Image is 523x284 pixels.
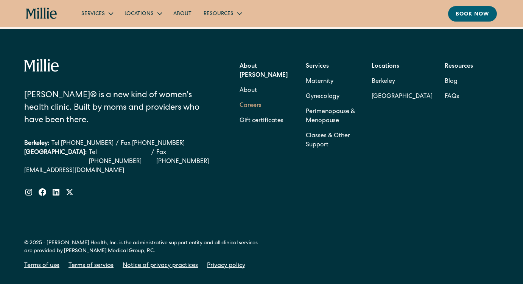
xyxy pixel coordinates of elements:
a: Tel [PHONE_NUMBER] [51,139,114,148]
a: Book now [448,6,497,22]
a: Privacy policy [207,261,245,270]
a: Classes & Other Support [306,129,360,153]
a: Tel [PHONE_NUMBER] [89,148,149,166]
div: © 2025 - [PERSON_NAME] Health, Inc. is the administrative support entity and all clinical service... [24,239,266,255]
a: About [167,7,198,20]
a: Terms of use [24,261,59,270]
a: home [26,8,57,20]
div: Services [81,10,105,18]
a: Fax [PHONE_NUMBER] [121,139,185,148]
div: [GEOGRAPHIC_DATA]: [24,148,87,166]
div: Locations [118,7,167,20]
div: Resources [204,10,233,18]
a: Notice of privacy practices [123,261,198,270]
strong: Services [306,64,329,70]
div: Services [75,7,118,20]
a: Fax [PHONE_NUMBER] [156,148,218,166]
div: Resources [198,7,247,20]
div: Book now [456,11,489,19]
a: Maternity [306,74,333,89]
a: Gynecology [306,89,339,104]
a: Gift certificates [240,113,283,129]
strong: Resources [445,64,473,70]
a: [EMAIL_ADDRESS][DOMAIN_NAME] [24,166,219,175]
a: FAQs [445,89,459,104]
div: / [151,148,154,166]
a: Blog [445,74,458,89]
a: Perimenopause & Menopause [306,104,360,129]
div: [PERSON_NAME]® is a new kind of women's health clinic. Built by moms and providers who have been ... [24,90,202,127]
div: Berkeley: [24,139,49,148]
a: [GEOGRAPHIC_DATA] [372,89,433,104]
div: / [116,139,118,148]
a: About [240,83,257,98]
strong: Locations [372,64,399,70]
div: Locations [125,10,154,18]
a: Terms of service [68,261,114,270]
strong: About [PERSON_NAME] [240,64,288,79]
a: Careers [240,98,261,113]
a: Berkeley [372,74,433,89]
